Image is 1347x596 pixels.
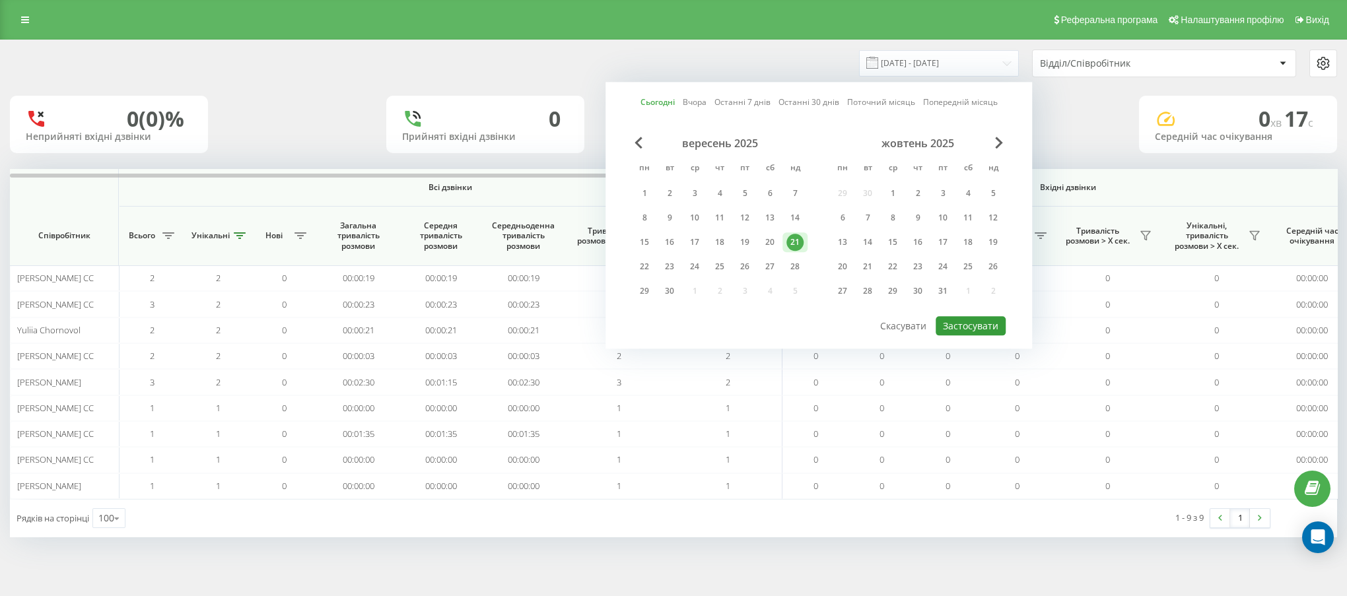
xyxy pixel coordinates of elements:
abbr: п’ятниця [735,159,755,179]
div: сб 27 вер 2025 р. [757,257,782,277]
span: 1 [150,453,155,465]
span: 0 [1015,402,1019,414]
div: 13 [834,234,851,251]
div: нд 5 жовт 2025 р. [981,183,1006,203]
span: 1 [150,480,155,492]
div: пт 19 вер 2025 р. [732,232,757,252]
div: 0 [549,106,561,131]
a: Поточний місяць [847,96,915,109]
span: 0 [1214,376,1219,388]
div: чт 9 жовт 2025 р. [905,208,930,228]
td: 00:00:00 [482,447,565,473]
div: нд 26 жовт 2025 р. [981,257,1006,277]
div: 8 [884,209,901,226]
div: ср 24 вер 2025 р. [682,257,707,277]
td: 00:02:30 [317,369,399,395]
span: [PERSON_NAME] CC [17,272,94,284]
span: 0 [1015,350,1019,362]
div: 8 [636,209,653,226]
span: 0 [1214,350,1219,362]
span: 0 [1015,428,1019,440]
div: чт 11 вер 2025 р. [707,208,732,228]
span: 2 [216,376,221,388]
div: вт 30 вер 2025 р. [657,281,682,301]
div: 23 [661,258,678,275]
td: 00:00:23 [482,291,565,317]
div: пн 27 жовт 2025 р. [830,281,855,301]
span: 0 [1214,272,1219,284]
span: 0 [1214,402,1219,414]
div: вт 7 жовт 2025 р. [855,208,880,228]
div: Неприйняті вхідні дзвінки [26,131,192,143]
span: 1 [150,402,155,414]
div: 23 [909,258,926,275]
abbr: неділя [983,159,1003,179]
span: 2 [216,324,221,336]
span: 2 [216,350,221,362]
span: 0 [1214,428,1219,440]
span: 0 [813,428,818,440]
div: 14 [786,209,804,226]
div: 20 [761,234,778,251]
div: нд 14 вер 2025 р. [782,208,808,228]
span: [PERSON_NAME] [17,480,81,492]
span: 0 [1105,402,1110,414]
div: нд 12 жовт 2025 р. [981,208,1006,228]
div: чт 18 вер 2025 р. [707,232,732,252]
span: 1 [617,402,621,414]
span: 0 [1105,453,1110,465]
div: пт 26 вер 2025 р. [732,257,757,277]
td: 00:00:00 [482,395,565,421]
span: 0 [880,376,884,388]
div: пн 6 жовт 2025 р. [830,208,855,228]
span: 0 [282,480,287,492]
span: 0 [1214,453,1219,465]
span: Загальна тривалість розмови [327,220,390,251]
td: 00:01:35 [482,421,565,447]
div: вт 16 вер 2025 р. [657,232,682,252]
div: 18 [711,234,728,251]
div: чт 16 жовт 2025 р. [905,232,930,252]
div: чт 25 вер 2025 р. [707,257,732,277]
span: 1 [216,480,221,492]
td: 00:00:03 [399,343,482,369]
td: 00:00:21 [482,317,565,343]
span: Всього [125,230,158,241]
div: 10 [686,209,703,226]
td: 00:00:00 [399,447,482,473]
span: 2 [150,272,155,284]
td: 00:00:03 [317,343,399,369]
span: 0 [1105,324,1110,336]
span: 1 [617,428,621,440]
td: 00:00:00 [317,447,399,473]
div: 7 [859,209,876,226]
span: 2 [726,350,730,362]
td: 00:00:23 [399,291,482,317]
span: 0 [282,272,287,284]
span: 0 [813,480,818,492]
div: 1 [636,185,653,202]
span: 0 [282,453,287,465]
div: вт 23 вер 2025 р. [657,257,682,277]
span: 1 [617,453,621,465]
div: 30 [661,282,678,300]
a: 1 [1230,509,1250,527]
div: 22 [636,258,653,275]
span: 0 [1015,376,1019,388]
div: 2 [909,185,926,202]
span: 0 [880,453,884,465]
span: Yuliia Chornovol [17,324,81,336]
span: [PERSON_NAME] CC [17,428,94,440]
div: пт 10 жовт 2025 р. [930,208,955,228]
td: 00:00:00 [317,395,399,421]
td: 00:00:23 [317,291,399,317]
div: нд 7 вер 2025 р. [782,183,808,203]
div: ср 29 жовт 2025 р. [880,281,905,301]
button: Застосувати [936,316,1006,335]
abbr: неділя [785,159,805,179]
span: Всі дзвінки [158,182,743,193]
td: 00:02:30 [482,369,565,395]
span: Вхідні дзвінки [817,182,1319,193]
span: 0 [946,453,950,465]
span: Середньоденна тривалість розмови [492,220,555,251]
